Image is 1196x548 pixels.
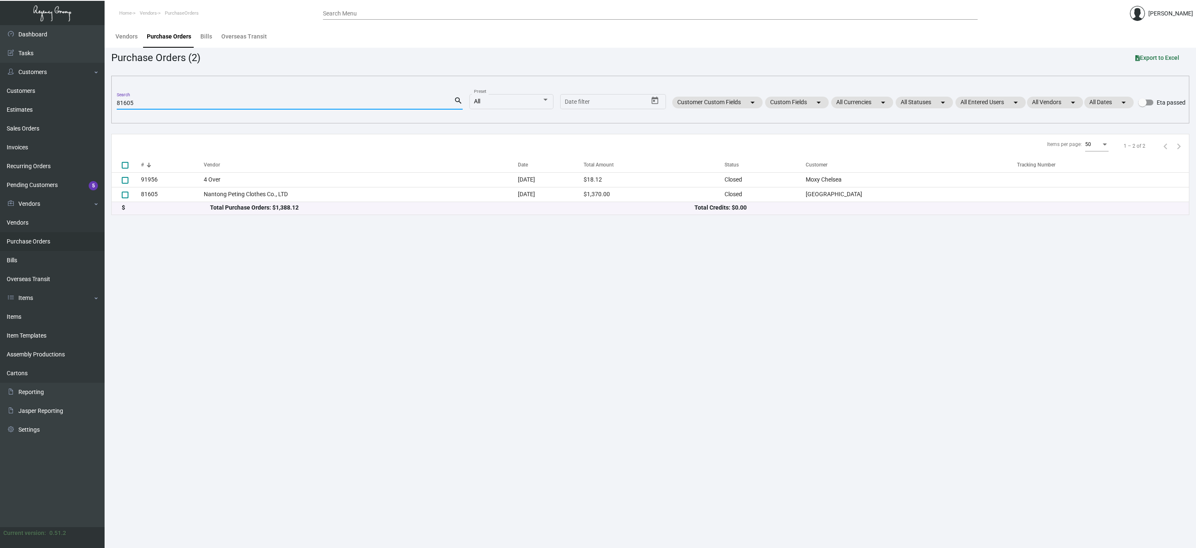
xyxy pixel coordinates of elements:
[584,187,724,202] td: $1,370.00
[725,161,739,169] div: Status
[165,10,199,16] span: PurchaseOrders
[878,97,888,108] mat-icon: arrow_drop_down
[814,97,824,108] mat-icon: arrow_drop_down
[1017,161,1055,169] div: Tracking Number
[518,172,584,187] td: [DATE]
[1159,139,1172,153] button: Previous page
[1119,97,1129,108] mat-icon: arrow_drop_down
[694,203,1179,212] div: Total Credits: $0.00
[584,172,724,187] td: $18.12
[584,161,614,169] div: Total Amount
[806,161,1017,169] div: Customer
[141,161,144,169] div: #
[210,203,694,212] div: Total Purchase Orders: $1,388.12
[1027,97,1083,108] mat-chip: All Vendors
[1085,141,1091,147] span: 50
[221,32,267,41] div: Overseas Transit
[140,10,157,16] span: Vendors
[204,187,518,202] td: Nantong Peting Clothes Co., LTD
[49,529,66,538] div: 0.51.2
[518,161,584,169] div: Date
[1068,97,1078,108] mat-icon: arrow_drop_down
[565,99,591,105] input: Start date
[115,32,138,41] div: Vendors
[141,187,204,202] td: 81605
[748,97,758,108] mat-icon: arrow_drop_down
[204,172,518,187] td: 4 Over
[119,10,132,16] span: Home
[474,98,480,105] span: All
[1085,142,1109,148] mat-select: Items per page:
[806,187,1017,202] td: [GEOGRAPHIC_DATA]
[1011,97,1021,108] mat-icon: arrow_drop_down
[806,161,827,169] div: Customer
[1084,97,1134,108] mat-chip: All Dates
[648,94,662,108] button: Open calendar
[598,99,638,105] input: End date
[3,529,46,538] div: Current version:
[896,97,953,108] mat-chip: All Statuses
[725,172,806,187] td: Closed
[806,172,1017,187] td: Moxy Chelsea
[141,161,204,169] div: #
[518,187,584,202] td: [DATE]
[147,32,191,41] div: Purchase Orders
[122,203,210,212] div: $
[765,97,829,108] mat-chip: Custom Fields
[955,97,1026,108] mat-chip: All Entered Users
[1017,161,1189,169] div: Tracking Number
[204,161,518,169] div: Vendor
[141,172,204,187] td: 91956
[938,97,948,108] mat-icon: arrow_drop_down
[1172,139,1186,153] button: Next page
[1135,54,1179,61] span: Export to Excel
[200,32,212,41] div: Bills
[454,96,463,106] mat-icon: search
[1157,97,1186,108] span: Eta passed
[1130,6,1145,21] img: admin@bootstrapmaster.com
[1129,50,1186,65] button: Export to Excel
[672,97,763,108] mat-chip: Customer Custom Fields
[518,161,528,169] div: Date
[584,161,724,169] div: Total Amount
[725,161,806,169] div: Status
[1148,9,1193,18] div: [PERSON_NAME]
[111,50,200,65] div: Purchase Orders (2)
[1047,141,1082,148] div: Items per page:
[1124,142,1145,150] div: 1 – 2 of 2
[831,97,893,108] mat-chip: All Currencies
[725,187,806,202] td: Closed
[204,161,220,169] div: Vendor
